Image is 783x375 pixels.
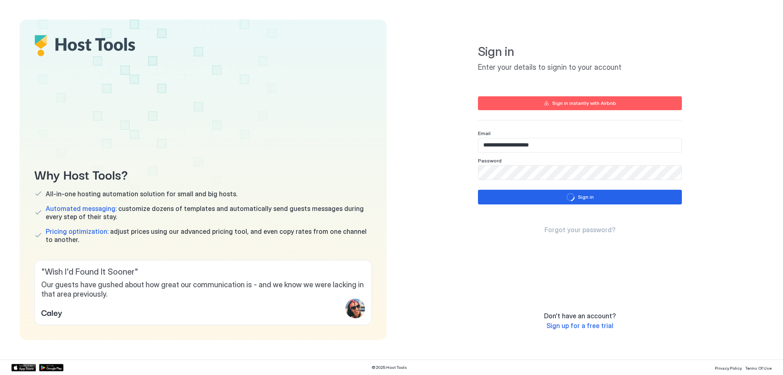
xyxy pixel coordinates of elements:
[39,364,64,371] a: Google Play Store
[546,322,613,330] a: Sign up for a free trial
[34,165,372,183] span: Why Host Tools?
[46,227,108,235] span: Pricing optimization:
[345,299,365,318] div: profile
[46,204,372,221] span: customize dozens of templates and automatically send guests messages during every step of their s...
[46,190,237,198] span: All-in-one hosting automation solution for small and big hosts.
[566,193,575,201] div: loading
[715,363,742,372] a: Privacy Policy
[715,366,742,371] span: Privacy Policy
[478,96,682,110] button: Sign in instantly with Airbnb
[11,364,36,371] a: App Store
[41,306,62,318] span: Caley
[478,44,682,60] span: Sign in
[478,130,491,136] span: Email
[46,204,117,213] span: Automated messaging:
[552,100,616,107] div: Sign in instantly with Airbnb
[478,190,682,204] button: loadingSign in
[41,267,365,277] span: " Wish I'd Found It Sooner "
[478,166,681,180] input: Input Field
[372,365,407,370] span: © 2025 Host Tools
[745,363,772,372] a: Terms Of Use
[745,366,772,371] span: Terms Of Use
[478,158,502,164] span: Password
[41,280,365,299] span: Our guests have gushed about how great our communication is - and we know we were lacking in that...
[478,138,681,152] input: Input Field
[544,226,615,234] a: Forgot your password?
[546,322,613,330] span: Sign up for a free trial
[46,227,372,244] span: adjust prices using our advanced pricing tool, and even copy rates from one channel to another.
[578,193,594,201] div: Sign in
[478,63,682,72] span: Enter your details to signin to your account
[544,312,616,320] span: Don't have an account?
[8,347,28,367] iframe: Intercom live chat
